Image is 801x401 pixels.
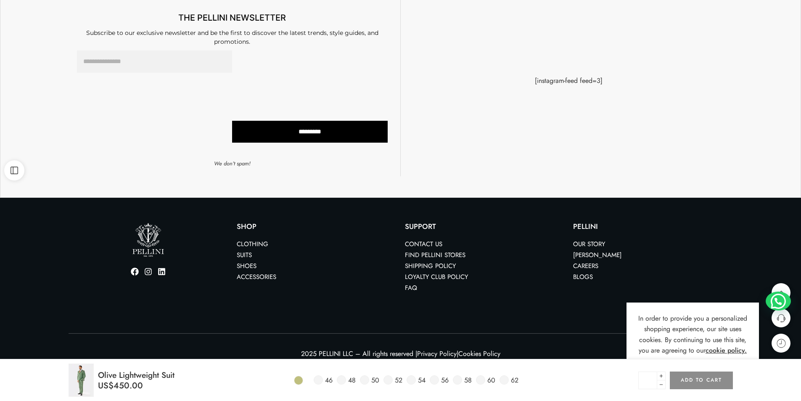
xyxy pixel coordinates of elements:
[405,272,468,281] a: Loyalty Club Policy
[405,283,417,292] a: FAQ
[98,369,174,381] h3: Olive Lightweight Suit
[383,375,402,385] a: 52
[77,50,233,73] input: Email Address *
[371,375,379,385] span: 50
[441,375,449,385] span: 56
[573,250,622,260] a: [PERSON_NAME]
[237,239,268,249] a: Clothing
[487,375,495,385] span: 60
[237,250,252,260] a: Suits
[405,239,442,249] a: Contact us
[430,375,449,385] a: 56
[573,223,733,230] p: PELLINI
[464,375,472,385] span: 58
[69,348,733,359] p: 2025 PELLINI LLC – All rights reserved | |
[573,261,598,271] a: Careers
[511,375,518,385] span: 62
[476,375,495,385] a: 60
[360,375,379,385] a: 50
[458,349,500,359] a: Cookies Policy
[232,50,301,111] iframe: reCAPTCHA
[405,261,456,271] a: Shipping Policy
[409,75,729,86] p: [instagram-feed feed=3]
[407,375,426,385] a: 54
[86,29,378,45] span: Subscribe to our exclusive newsletter and be the first to discover the latest trends, style guide...
[337,375,356,385] a: 48
[98,380,114,392] span: US$
[706,345,747,356] a: cookie policy.
[237,223,397,230] p: Shop
[573,272,593,281] a: Blogs
[573,239,605,249] a: Our Story
[405,250,465,260] a: Find Pellini Stores
[500,375,518,385] a: 62
[237,272,276,281] a: Accessories
[98,380,143,392] bdi: 450.00
[453,375,472,385] a: 58
[638,372,657,389] input: Product quantity
[670,372,733,389] button: Add to cart
[418,375,426,385] span: 54
[405,223,565,230] p: SUPPORT
[348,375,356,385] span: 48
[178,13,286,23] span: THE PELLINI NEWSLETTER
[325,375,333,385] span: 46
[237,261,256,271] a: Shoes
[395,375,402,385] span: 52
[638,313,747,356] span: In order to provide you a personalized shopping experience, our site uses cookies. By continuing ...
[417,349,457,359] a: Privacy Policy
[314,375,333,385] a: 46
[214,159,251,167] em: We don’t spam!
[69,364,94,397] img: Artboard-13-2-113x150.webp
